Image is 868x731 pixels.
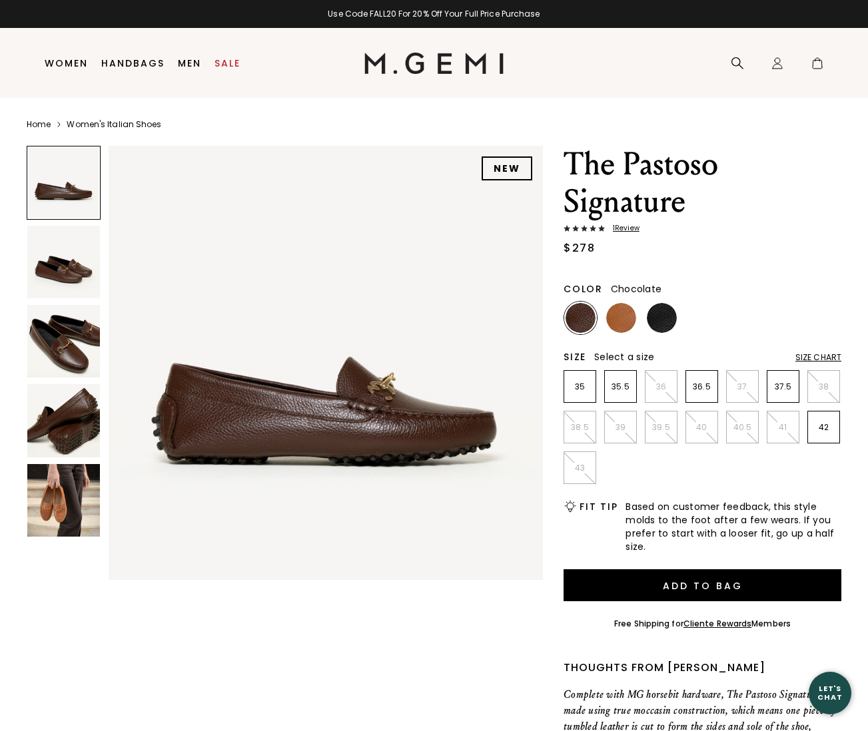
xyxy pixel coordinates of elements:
[45,58,88,69] a: Women
[27,119,51,130] a: Home
[564,422,596,433] p: 38.5
[605,422,636,433] p: 39
[605,381,636,392] p: 35.5
[646,381,677,392] p: 36
[564,660,841,676] div: Thoughts from [PERSON_NAME]
[67,119,161,130] a: Women's Italian Shoes
[27,305,100,377] img: The Pastoso Signature
[605,224,640,232] span: 1 Review
[215,58,240,69] a: Sale
[646,422,677,433] p: 39.5
[27,384,100,457] img: The Pastoso Signature
[564,569,841,601] button: Add to Bag
[109,146,543,580] img: The Pastoso Signature
[564,146,841,220] h1: The Pastoso Signature
[564,352,586,362] h2: Size
[767,381,799,392] p: 37.5
[27,464,100,537] img: The Pastoso Signature
[808,381,839,392] p: 38
[767,422,799,433] p: 41
[27,226,100,298] img: The Pastoso Signature
[564,224,841,235] a: 1Review
[564,284,603,294] h2: Color
[611,282,661,296] span: Chocolate
[686,422,717,433] p: 40
[101,58,165,69] a: Handbags
[795,352,841,363] div: Size Chart
[564,463,596,473] p: 43
[178,58,201,69] a: Men
[364,53,504,74] img: M.Gemi
[808,422,839,433] p: 42
[564,240,595,256] div: $278
[614,618,791,629] div: Free Shipping for Members
[647,303,677,333] img: Black
[727,422,758,433] p: 40.5
[683,618,752,629] a: Cliente Rewards
[566,303,596,333] img: Chocolate
[626,500,841,553] span: Based on customer feedback, this style molds to the foot after a few wears. If you prefer to star...
[606,303,636,333] img: Tan
[686,381,717,392] p: 36.5
[809,684,851,701] div: Let's Chat
[727,381,758,392] p: 37
[580,501,618,512] h2: Fit Tip
[564,381,596,392] p: 35
[482,156,532,180] div: NEW
[594,350,654,364] span: Select a size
